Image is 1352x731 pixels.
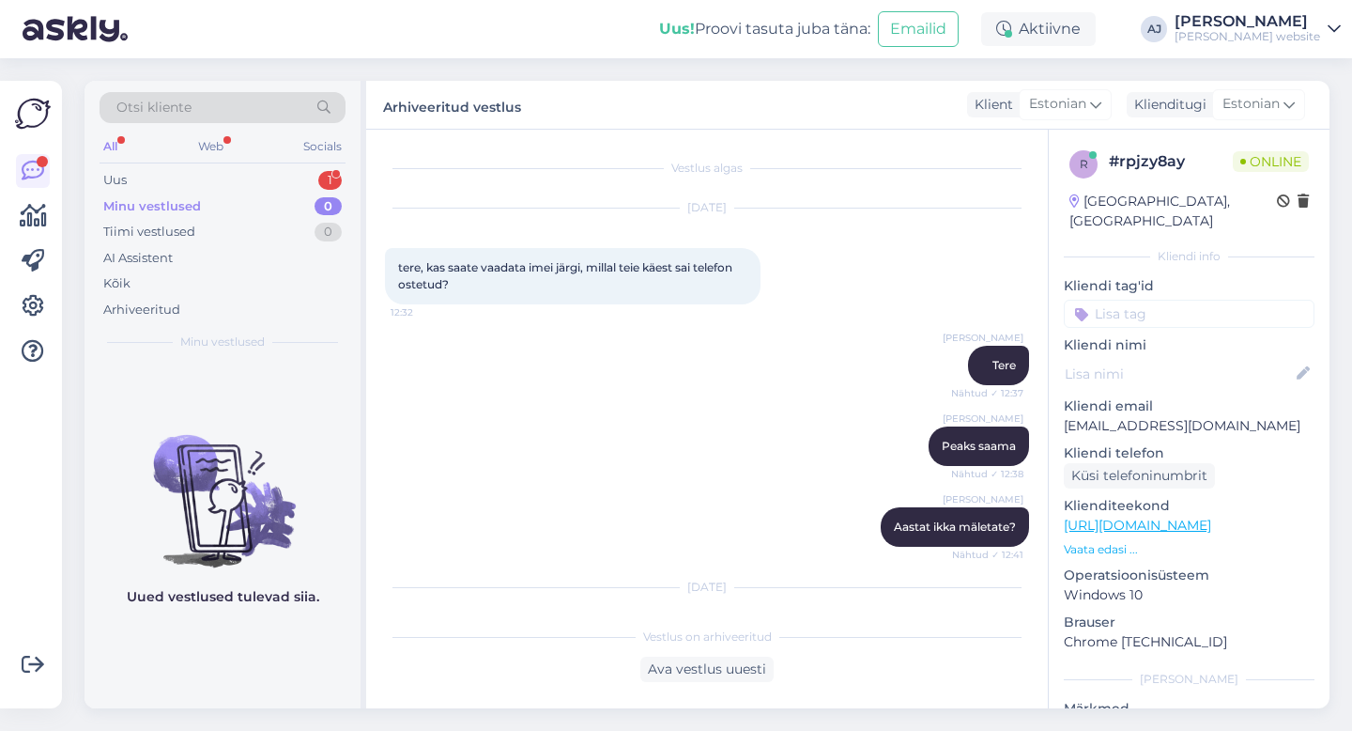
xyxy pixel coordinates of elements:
span: r [1080,157,1088,171]
span: Nähtud ✓ 12:37 [951,386,1023,400]
img: Askly Logo [15,96,51,132]
span: [PERSON_NAME] [943,412,1023,426]
p: Windows 10 [1064,585,1314,605]
span: Vestlus on arhiveeritud [643,629,772,645]
div: Klienditugi [1127,95,1206,115]
div: Minu vestlused [103,197,201,216]
span: [PERSON_NAME] [943,492,1023,506]
span: Nähtud ✓ 12:38 [951,467,1023,481]
div: Kliendi info [1064,248,1314,265]
p: Chrome [TECHNICAL_ID] [1064,632,1314,652]
div: 0 [315,197,342,216]
span: Tere [992,358,1016,372]
div: 0 [315,223,342,241]
span: Minu vestlused [180,334,265,350]
div: Web [194,134,227,159]
div: All [100,134,121,159]
span: Nähtud ✓ 12:41 [952,548,1023,562]
span: tere, kas saate vaadata imei järgi, millal teie käest sai telefon ostetud? [398,260,735,291]
p: Operatsioonisüsteem [1064,566,1314,585]
div: Arhiveeritud [103,301,180,319]
p: Uued vestlused tulevad siia. [127,587,319,607]
div: # rpjzy8ay [1109,150,1233,173]
label: Arhiveeritud vestlus [383,92,521,117]
span: 12:32 [391,305,461,319]
div: AJ [1141,16,1167,42]
p: Vaata edasi ... [1064,541,1314,558]
div: Tiimi vestlused [103,223,195,241]
div: [PERSON_NAME] [1175,14,1320,29]
span: Otsi kliente [116,98,192,117]
div: AI Assistent [103,249,173,268]
img: No chats [84,401,361,570]
div: [DATE] [385,579,1029,596]
div: 1 [318,171,342,190]
button: Emailid [878,11,959,47]
div: [PERSON_NAME] website [1175,29,1320,44]
div: Kõik [103,274,131,293]
p: Kliendi email [1064,397,1314,416]
span: Peaks saama [942,439,1016,453]
p: Kliendi tag'id [1064,276,1314,296]
p: [EMAIL_ADDRESS][DOMAIN_NAME] [1064,416,1314,436]
input: Lisa nimi [1065,364,1293,384]
p: Klienditeekond [1064,496,1314,516]
div: [DATE] [385,199,1029,216]
div: Vestlus algas [385,160,1029,177]
input: Lisa tag [1064,300,1314,328]
p: Kliendi nimi [1064,335,1314,355]
div: [GEOGRAPHIC_DATA], [GEOGRAPHIC_DATA] [1069,192,1277,231]
span: Estonian [1029,94,1086,115]
p: Kliendi telefon [1064,443,1314,463]
div: Socials [300,134,346,159]
div: Ava vestlus uuesti [640,657,774,682]
div: Küsi telefoninumbrit [1064,463,1215,489]
a: [PERSON_NAME][PERSON_NAME] website [1175,14,1341,44]
div: Proovi tasuta juba täna: [659,18,870,40]
a: [URL][DOMAIN_NAME] [1064,517,1211,534]
span: [PERSON_NAME] [943,331,1023,345]
p: Brauser [1064,613,1314,632]
span: Online [1233,151,1309,172]
div: Klient [967,95,1013,115]
span: Estonian [1222,94,1280,115]
b: Uus! [659,20,695,38]
p: Märkmed [1064,699,1314,719]
div: Aktiivne [981,12,1096,46]
div: Uus [103,171,127,190]
span: Aastat ikka mäletate? [894,520,1016,534]
div: [PERSON_NAME] [1064,671,1314,688]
